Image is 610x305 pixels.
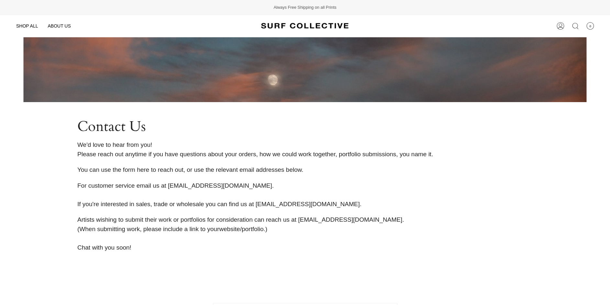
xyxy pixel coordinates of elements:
span: For customer service email us at [EMAIL_ADDRESS][DOMAIN_NAME]. If you're interested in sales, tra... [77,182,361,207]
span: ABOUT US [48,23,71,29]
img: Surf Collective [261,20,349,32]
span: 0 [586,22,594,30]
span: Always Free Shipping on all Prints [273,5,336,10]
span: You can use the form here to reach out, or use the relevant email addresses below. [77,166,304,173]
span: Artists wishing to submit their work or portfolios for consideration can reach us at [EMAIL_ADDRE... [77,216,404,251]
a: SHOP ALL [11,15,43,37]
a: ABOUT US [43,15,75,37]
span: SHOP ALL [16,23,38,29]
h2: Contact Us [77,118,533,135]
span: We'd love to hear from you! Please reach out anytime if you have questions about your orders, how... [77,141,433,158]
a: 0 [583,15,597,37]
